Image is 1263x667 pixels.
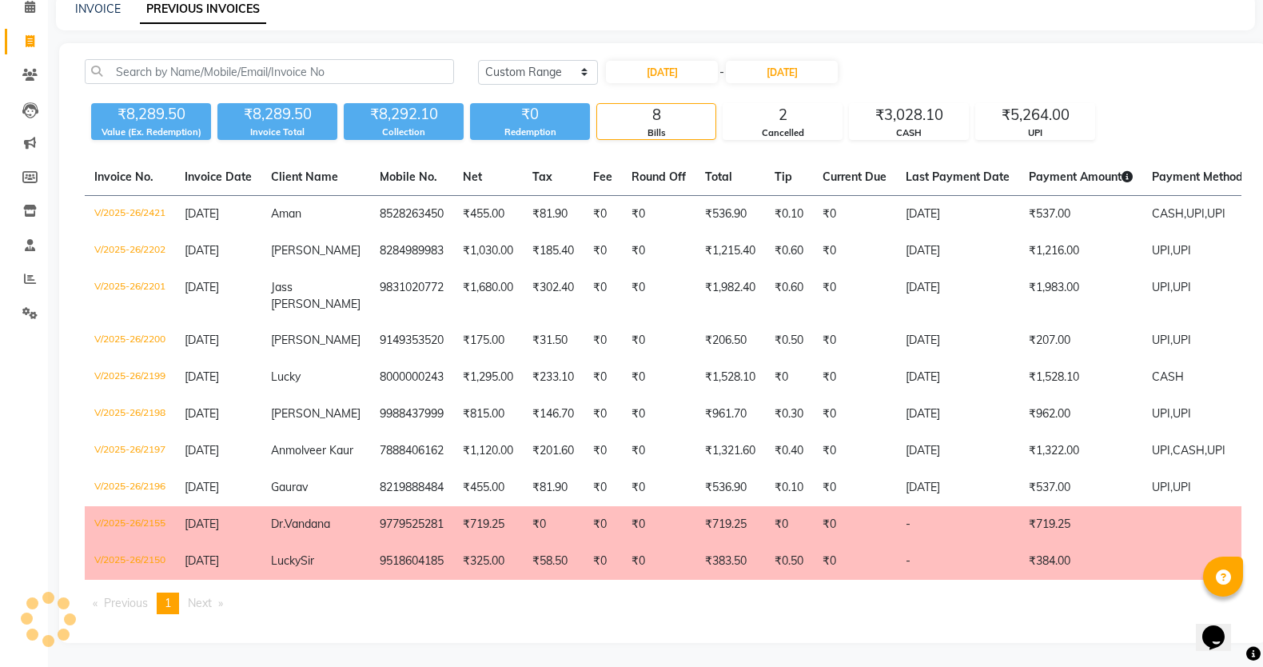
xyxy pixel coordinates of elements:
td: ₹0 [765,359,813,396]
td: V/2025-26/2201 [85,270,175,322]
td: ₹58.50 [523,543,584,580]
td: ₹0 [584,233,622,270]
td: ₹0.60 [765,270,813,322]
td: ₹719.25 [1019,506,1142,543]
div: CASH [850,126,968,140]
div: Value (Ex. Redemption) [91,126,211,139]
span: UPI, [1152,333,1173,347]
td: ₹719.25 [453,506,523,543]
span: [DATE] [185,280,219,294]
div: Collection [344,126,464,139]
td: [DATE] [896,270,1019,322]
span: UPI, [1152,406,1173,421]
td: ₹1,215.40 [695,233,765,270]
span: [DATE] [185,243,219,258]
td: V/2025-26/2198 [85,396,175,433]
span: Current Due [823,170,886,184]
td: ₹0 [584,359,622,396]
td: [DATE] [896,433,1019,469]
td: ₹0.40 [765,433,813,469]
span: Gaurav [271,480,308,494]
td: ₹0 [622,233,695,270]
td: 8000000243 [370,359,453,396]
td: ₹0 [813,543,896,580]
td: ₹384.00 [1019,543,1142,580]
td: ₹0 [813,359,896,396]
td: ₹1,030.00 [453,233,523,270]
span: UPI, [1186,206,1207,221]
span: [DATE] [185,443,219,457]
td: ₹0 [584,433,622,469]
div: ₹8,292.10 [344,103,464,126]
span: [DATE] [185,553,219,568]
td: ₹1,322.00 [1019,433,1142,469]
td: ₹0 [622,396,695,433]
td: ₹0 [523,506,584,543]
input: Start Date [606,61,718,83]
td: ₹0 [813,396,896,433]
td: V/2025-26/2200 [85,322,175,359]
td: ₹0 [813,322,896,359]
div: ₹8,289.50 [91,103,211,126]
td: ₹0 [622,469,695,506]
td: ₹0 [622,433,695,469]
td: V/2025-26/2155 [85,506,175,543]
td: ₹0 [584,270,622,322]
td: ₹302.40 [523,270,584,322]
span: [DATE] [185,517,219,531]
td: [DATE] [896,469,1019,506]
td: ₹201.60 [523,433,584,469]
td: ₹0 [622,506,695,543]
span: [PERSON_NAME] [271,243,361,258]
td: ₹383.50 [695,543,765,580]
div: 2 [723,104,842,126]
span: Aman [271,206,301,221]
td: ₹0.30 [765,396,813,433]
div: ₹5,264.00 [976,104,1094,126]
iframe: chat widget [1196,603,1247,651]
td: ₹961.70 [695,396,765,433]
td: ₹0.10 [765,469,813,506]
td: 8528263450 [370,196,453,234]
td: ₹1,321.60 [695,433,765,469]
span: [PERSON_NAME] [271,406,361,421]
td: 9779525281 [370,506,453,543]
td: ₹325.00 [453,543,523,580]
span: [DATE] [185,333,219,347]
td: ₹0 [622,359,695,396]
td: [DATE] [896,196,1019,234]
td: ₹0 [622,196,695,234]
td: ₹31.50 [523,322,584,359]
td: ₹1,295.00 [453,359,523,396]
td: ₹1,680.00 [453,270,523,322]
span: UPI [1173,333,1191,347]
td: ₹536.90 [695,196,765,234]
td: ₹0 [622,322,695,359]
td: ₹0 [584,543,622,580]
td: ₹81.90 [523,196,584,234]
span: [DATE] [185,480,219,494]
td: ₹815.00 [453,396,523,433]
td: ₹0 [584,506,622,543]
td: ₹1,120.00 [453,433,523,469]
td: ₹0 [622,270,695,322]
td: ₹0 [813,270,896,322]
span: Jass [PERSON_NAME] [271,280,361,311]
td: ₹0 [765,506,813,543]
span: CASH, [1152,206,1186,221]
span: Invoice No. [94,170,153,184]
span: UPI [1173,406,1191,421]
span: UPI [1173,243,1191,258]
td: ₹233.10 [523,359,584,396]
span: UPI, [1152,280,1173,294]
span: 1 [165,596,171,610]
span: Dr.Vandana [271,517,330,531]
a: INVOICE [75,2,121,16]
td: [DATE] [896,233,1019,270]
td: ₹0.10 [765,196,813,234]
span: Round Off [631,170,686,184]
span: Last Payment Date [906,170,1010,184]
td: ₹0 [813,233,896,270]
span: Next [188,596,212,610]
td: 7888406162 [370,433,453,469]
